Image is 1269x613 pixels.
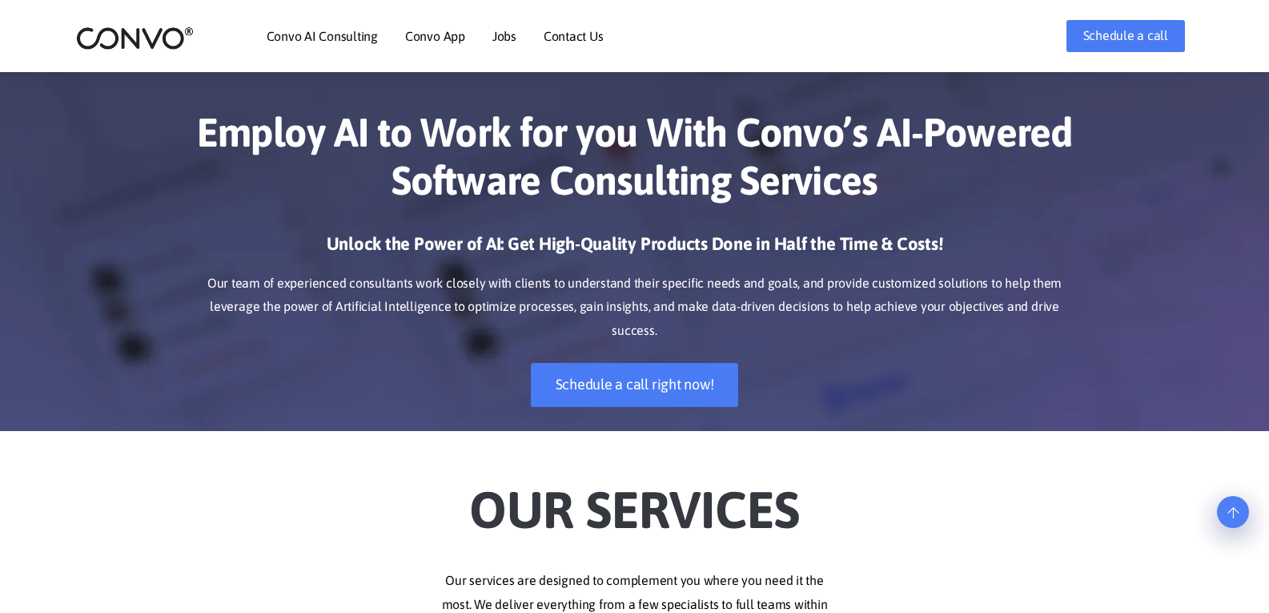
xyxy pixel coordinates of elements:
h1: Employ AI to Work for you With Convo’s AI-Powered Software Consulting Services [191,108,1079,216]
h2: Our Services [191,455,1079,545]
a: Schedule a call [1066,20,1185,52]
img: logo_2.png [76,26,194,50]
h3: Unlock the Power of AI: Get High-Quality Products Done in Half the Time & Costs! [191,232,1079,268]
a: Schedule a call right now! [531,363,739,407]
a: Contact Us [544,30,604,42]
p: Our team of experienced consultants work closely with clients to understand their specific needs ... [191,272,1079,344]
a: Jobs [492,30,516,42]
a: Convo App [405,30,465,42]
a: Convo AI Consulting [267,30,378,42]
